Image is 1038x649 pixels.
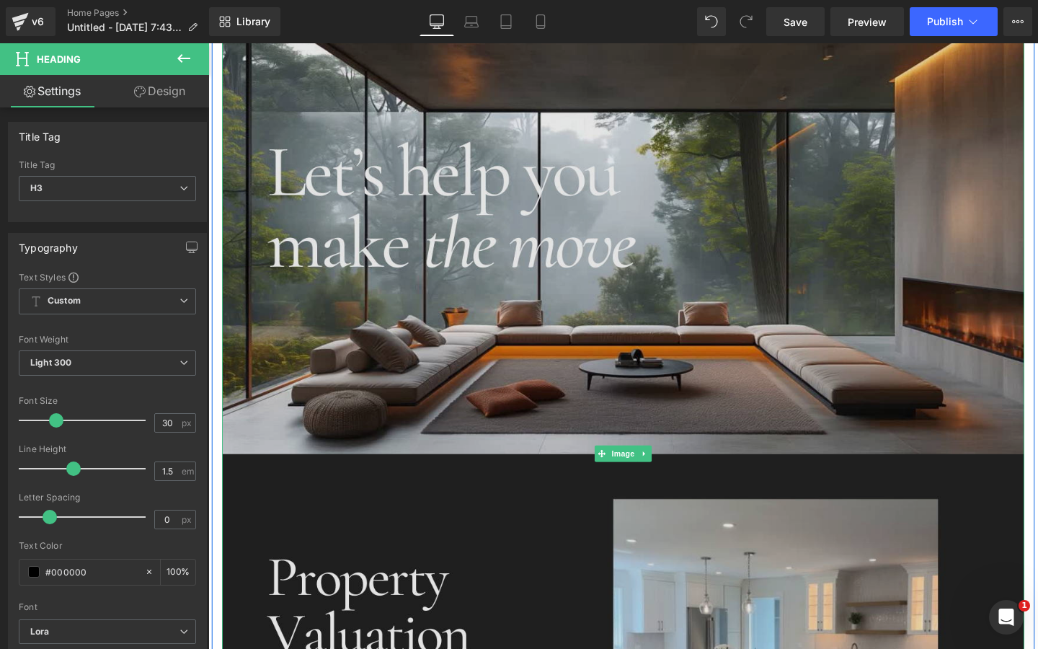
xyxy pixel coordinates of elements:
span: Image [421,423,451,440]
div: Text Styles [19,271,196,283]
button: Publish [910,7,998,36]
a: Laptop [454,7,489,36]
div: Title Tag [19,123,61,143]
span: Untitled - [DATE] 7:43:16 [67,22,182,33]
span: px [182,418,194,428]
a: Tablet [489,7,523,36]
a: v6 [6,7,56,36]
a: Home Pages [67,7,209,19]
span: Library [236,15,270,28]
div: Font Weight [19,335,196,345]
div: Line Height [19,444,196,454]
span: 1 [1019,600,1030,612]
b: H3 [30,182,43,193]
b: Custom [48,295,81,307]
a: Preview [830,7,904,36]
div: Font [19,602,196,612]
a: Design [107,75,212,107]
div: Letter Spacing [19,493,196,503]
a: Desktop [420,7,454,36]
div: % [161,560,195,585]
span: Publish [927,16,963,27]
a: New Library [209,7,280,36]
div: Text Color [19,541,196,551]
button: More [1003,7,1032,36]
div: Title Tag [19,160,196,170]
button: Redo [732,7,760,36]
span: px [182,515,194,524]
i: Lora [30,626,50,638]
a: Expand / Collapse [451,423,466,440]
a: Mobile [523,7,558,36]
button: Undo [697,7,726,36]
div: Font Size [19,396,196,406]
iframe: Intercom live chat [989,600,1024,635]
div: Typography [19,234,78,254]
input: Color [45,564,138,580]
b: Light 300 [30,357,71,368]
span: Save [784,14,807,30]
div: v6 [29,12,47,31]
span: em [182,467,194,476]
span: Heading [37,53,81,65]
span: Preview [848,14,887,30]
